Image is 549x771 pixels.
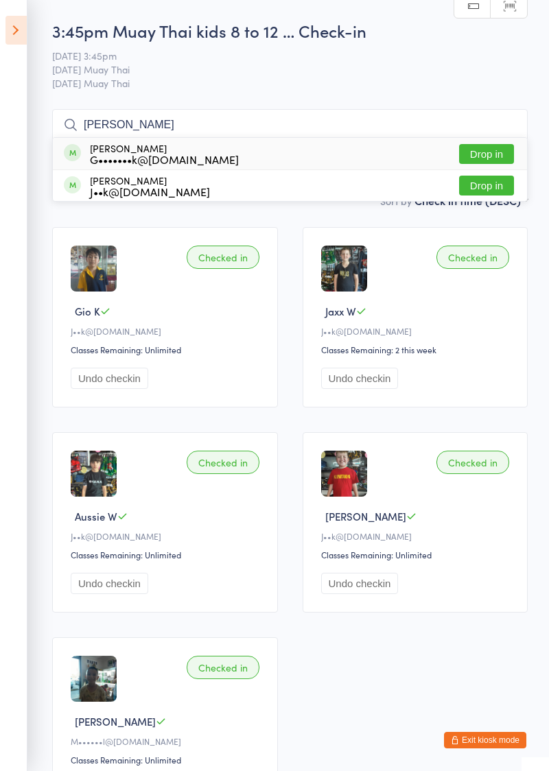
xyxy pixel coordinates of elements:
[71,549,264,560] div: Classes Remaining: Unlimited
[187,451,259,474] div: Checked in
[321,325,514,337] div: J••k@[DOMAIN_NAME]
[52,19,528,42] h2: 3:45pm Muay Thai kids 8 to 12 … Check-in
[321,530,514,542] div: J••k@[DOMAIN_NAME]
[90,143,239,165] div: [PERSON_NAME]
[71,573,148,594] button: Undo checkin
[321,549,514,560] div: Classes Remaining: Unlimited
[187,246,259,269] div: Checked in
[321,344,514,355] div: Classes Remaining: 2 this week
[71,451,117,497] img: image1750919671.png
[71,735,264,747] div: M••••••l@[DOMAIN_NAME]
[459,176,514,195] button: Drop in
[444,732,526,748] button: Exit kiosk mode
[75,714,156,728] span: [PERSON_NAME]
[90,186,210,197] div: J••k@[DOMAIN_NAME]
[436,246,509,269] div: Checked in
[71,344,264,355] div: Classes Remaining: Unlimited
[52,62,506,76] span: [DATE] Muay Thai
[71,368,148,389] button: Undo checkin
[436,451,509,474] div: Checked in
[75,304,100,318] span: Gio K
[321,451,367,497] img: image1745303678.png
[325,509,406,523] span: [PERSON_NAME]
[321,573,399,594] button: Undo checkin
[52,76,528,90] span: [DATE] Muay Thai
[71,656,117,702] img: image1744266799.png
[90,175,210,197] div: [PERSON_NAME]
[71,246,117,292] img: image1757309506.png
[321,368,399,389] button: Undo checkin
[90,154,239,165] div: G•••••••k@[DOMAIN_NAME]
[325,304,356,318] span: Jaxx W
[52,109,528,141] input: Search
[71,754,264,766] div: Classes Remaining: Unlimited
[52,49,506,62] span: [DATE] 3:45pm
[71,530,264,542] div: J••k@[DOMAIN_NAME]
[459,144,514,164] button: Drop in
[321,246,367,292] img: image1752471604.png
[71,325,264,337] div: J••k@[DOMAIN_NAME]
[75,509,117,523] span: Aussie W
[187,656,259,679] div: Checked in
